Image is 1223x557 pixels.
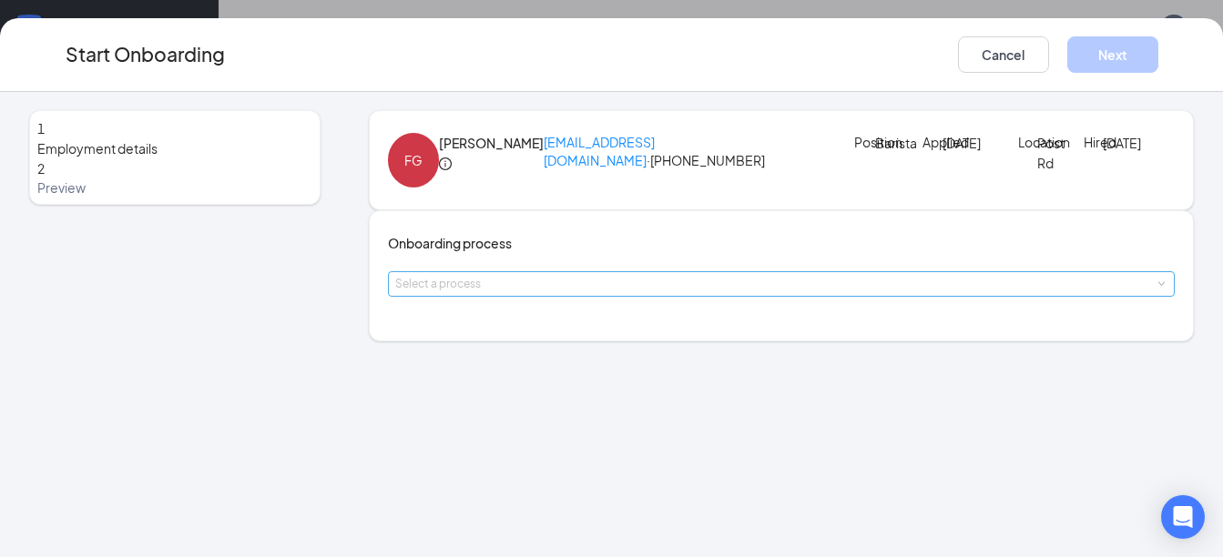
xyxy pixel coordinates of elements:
button: Cancel [958,36,1049,73]
p: · [PHONE_NUMBER] [544,133,854,169]
span: 1 [37,120,45,137]
button: Next [1067,36,1158,73]
span: Employment details [37,138,312,158]
h4: Onboarding process [388,233,1176,253]
p: Hired [1084,133,1104,151]
span: 2 [37,160,45,177]
p: [DATE] [1103,133,1142,153]
p: Post Rd [1037,133,1076,173]
a: [EMAIL_ADDRESS][DOMAIN_NAME] [544,134,655,168]
p: [DATE] [943,133,983,153]
h4: [PERSON_NAME] [439,133,544,153]
div: Select a process [395,275,1160,293]
div: FG [404,150,423,170]
span: info-circle [439,157,452,170]
div: Open Intercom Messenger [1161,495,1205,539]
span: Preview [37,178,312,197]
p: Location [1018,133,1038,151]
p: Position [854,133,874,151]
p: Barista [875,133,916,153]
h3: Start Onboarding [66,39,225,69]
p: Applied [922,133,943,151]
